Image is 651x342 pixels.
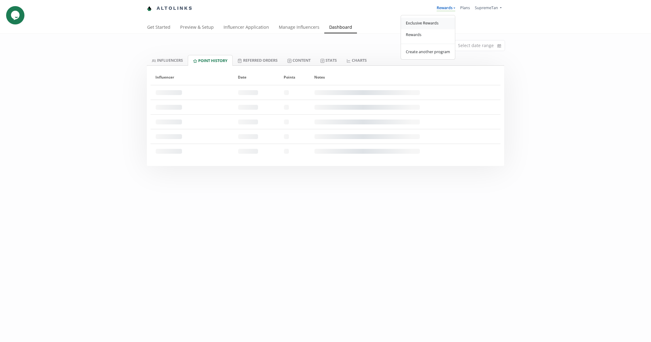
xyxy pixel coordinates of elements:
[284,149,289,154] span: - - -
[175,22,219,34] a: Preview & Setup
[284,134,289,139] span: - - -
[155,69,228,85] div: Influencer
[406,32,421,37] span: Rewards
[147,6,152,11] img: favicon-32x32.png
[238,69,274,85] div: Date
[238,105,258,110] span: - - - - - - - - - -
[155,90,182,95] span: - - - - - - - - - - - - -
[284,119,289,125] span: - - -
[437,5,455,12] a: Rewards
[155,134,182,139] span: - - - - - - - - - - - - -
[497,43,501,49] svg: calendar
[314,105,420,110] span: - - - - - - - - - - - - - - - - - - - - - - - - - - - - - - - - - - - - - - - - - - - - - - - - - -
[155,105,182,110] span: - - - - - - - - - - - - -
[314,69,496,85] div: Notes
[274,22,324,34] a: Manage Influencers
[238,90,258,95] span: - - - - - - - - - -
[238,149,258,154] span: - - - - - - - - - -
[284,90,289,95] span: - - -
[475,5,502,12] a: SupremeTan
[147,3,193,13] a: Altolinks
[188,55,233,66] a: Point HISTORY
[475,5,498,10] span: SupremeTan
[342,55,372,65] a: CHARTS
[315,55,342,65] a: Stats
[401,46,455,57] a: Create another program
[401,18,455,30] a: Exclusive Rewards
[460,5,470,10] a: Plans
[238,134,258,139] span: - - - - - - - - - -
[401,29,455,41] a: Rewards
[6,6,26,24] iframe: chat widget
[155,119,182,125] span: - - - - - - - - - - - - -
[406,20,438,26] span: Exclusive Rewards
[314,149,420,154] span: - - - - - - - - - - - - - - - - - - - - - - - - - - - - - - - - - - - - - - - - - - - - - - - - - -
[147,55,188,65] a: INFLUENCERS
[314,119,420,125] span: - - - - - - - - - - - - - - - - - - - - - - - - - - - - - - - - - - - - - - - - - - - - - - - - - -
[282,55,315,65] a: Content
[238,119,258,125] span: - - - - - - - - - -
[233,55,282,65] a: Referred Orders
[324,22,357,34] a: Dashboard
[219,22,274,34] a: Influencer Application
[142,22,175,34] a: Get Started
[401,15,455,60] div: SupremeTan
[314,134,420,139] span: - - - - - - - - - - - - - - - - - - - - - - - - - - - - - - - - - - - - - - - - - - - - - - - - - -
[284,69,304,85] div: Points
[284,105,289,110] span: - - -
[155,149,182,154] span: - - - - - - - - - - - - -
[314,90,420,95] span: - - - - - - - - - - - - - - - - - - - - - - - - - - - - - - - - - - - - - - - - - - - - - - - - - -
